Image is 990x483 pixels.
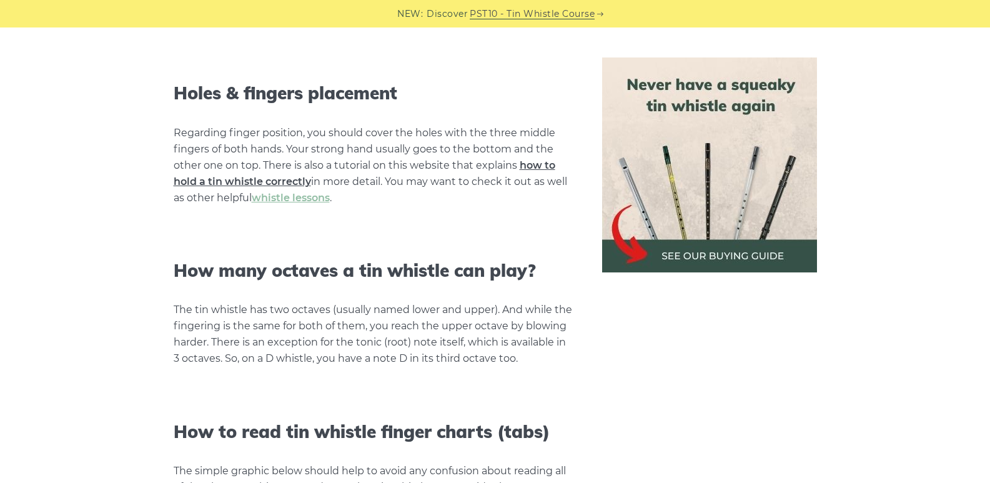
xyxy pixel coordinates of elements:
h3: Holes & fingers placement [174,82,572,104]
h3: How many octaves a tin whistle can play? [174,260,572,281]
a: how to hold a tin whistle correctly [174,159,555,187]
p: The tin whistle has two octaves (usually named lower and upper). And while the fingering is the s... [174,302,572,367]
img: tin whistle buying guide [602,57,817,272]
span: NEW: [397,7,423,21]
a: PST10 - Tin Whistle Course [470,7,595,21]
a: whistle lessons [252,192,330,204]
p: Regarding finger position, you should cover the holes with the three middle fingers of both hands... [174,125,572,206]
h3: How to read tin whistle finger charts (tabs) [174,421,572,442]
span: Discover [427,7,468,21]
